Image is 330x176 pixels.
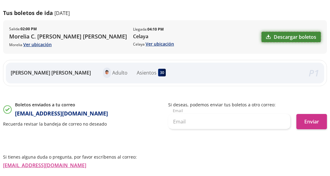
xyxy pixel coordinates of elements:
[309,67,319,79] em: P 1
[54,9,70,17] p: [DATE]
[133,41,174,47] p: Celaya
[296,114,327,129] button: Enviar
[11,69,91,76] p: [PERSON_NAME] [PERSON_NAME]
[168,101,327,108] p: Si deseas, podemos enviar tus boletos a otro correo:
[9,41,127,48] p: Morelia
[3,162,86,169] a: [EMAIL_ADDRESS][DOMAIN_NAME]
[15,109,108,118] p: [EMAIL_ADDRESS][DOMAIN_NAME]
[133,33,174,40] p: Celaya
[295,141,324,170] iframe: Messagebird Livechat Widget
[133,27,164,32] p: Llegada :
[23,42,52,47] a: Ver ubicación
[168,114,291,129] input: Email
[147,27,164,32] b: 04:10 PM
[3,9,53,17] p: Tus boletos de ida
[9,26,37,32] p: Salida :
[3,121,162,127] p: Recuerda revisar la bandeja de correo no deseado
[15,101,108,108] p: Boletos enviados a tu correo
[137,69,157,76] p: Asientos
[20,26,37,31] b: 02:00 PM
[3,154,327,160] p: Si tienes alguna duda o pregunta, por favor escríbenos al correo:
[261,32,321,42] a: Descargar boletos
[9,32,127,41] p: Morelia C. [PERSON_NAME] [PERSON_NAME]
[158,69,166,76] div: 30
[146,41,174,47] a: Ver ubicación
[112,69,128,76] p: Adulto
